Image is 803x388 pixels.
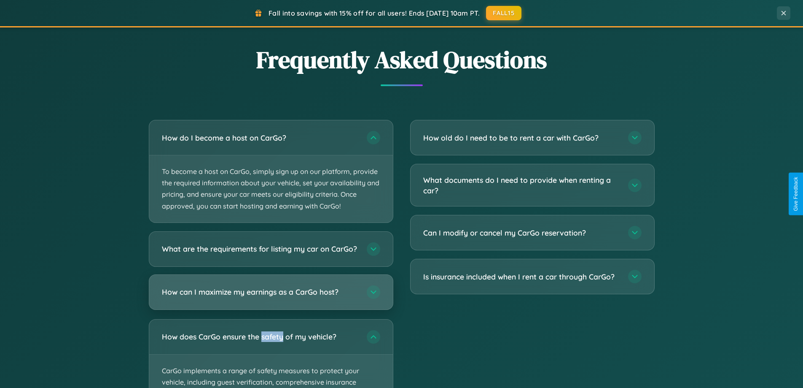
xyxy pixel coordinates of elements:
[162,133,358,143] h3: How do I become a host on CarGo?
[162,331,358,342] h3: How does CarGo ensure the safety of my vehicle?
[162,287,358,297] h3: How can I maximize my earnings as a CarGo host?
[423,271,620,282] h3: Is insurance included when I rent a car through CarGo?
[423,228,620,238] h3: Can I modify or cancel my CarGo reservation?
[423,175,620,195] h3: What documents do I need to provide when renting a car?
[423,133,620,143] h3: How old do I need to be to rent a car with CarGo?
[269,9,480,17] span: Fall into savings with 15% off for all users! Ends [DATE] 10am PT.
[486,6,521,20] button: FALL15
[149,43,655,76] h2: Frequently Asked Questions
[793,177,799,211] div: Give Feedback
[149,155,393,222] p: To become a host on CarGo, simply sign up on our platform, provide the required information about...
[162,244,358,254] h3: What are the requirements for listing my car on CarGo?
